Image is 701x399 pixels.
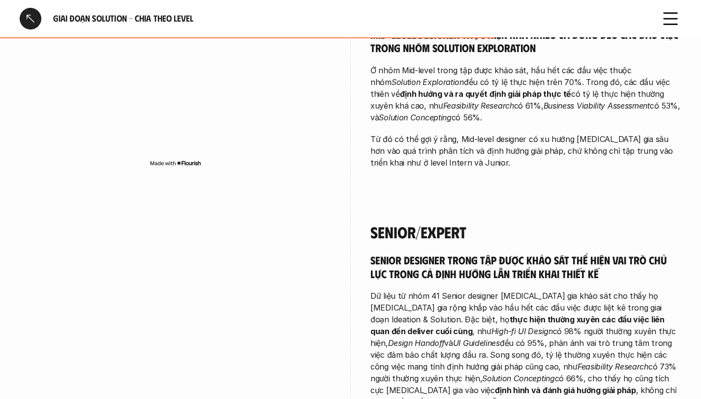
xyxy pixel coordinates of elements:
[53,13,648,24] h6: Giai đoạn Solution - Chia theo Level
[578,362,648,371] em: Feasibility Research
[392,77,464,87] em: Solution Exploration
[370,64,681,123] p: Ở nhóm Mid-level trong tập được khảo sát, hầu hết các đầu việc thuộc nhóm đều có tỷ lệ thực hiện ...
[443,101,514,111] em: Feasibility Research
[370,253,681,280] h5: Senior designer trong tập được khảo sát thể hiện vai trò chủ lực trong cả định hướng lẫn triển kh...
[379,113,451,122] em: Solution Concepting
[491,326,553,336] em: High-fi UI Design
[370,133,681,169] p: Từ đó có thể gợi ý rằng, Mid-level designer có xu hướng [MEDICAL_DATA] gia sâu hơn vào quá trình ...
[495,385,636,395] strong: định hình và đánh giá hướng giải pháp
[388,338,445,348] em: Design Handoff
[370,28,681,55] h5: Mid-level designer thực hiện khá nhiều và đồng đều các đầu việc trong nhóm Solution Exploration
[370,223,681,241] h4: Senior/Expert
[400,89,572,99] strong: định hướng và ra quyết định giải pháp thực tế
[544,101,650,111] em: Business Viability Assessment
[453,338,500,348] em: UI Guidelines
[370,314,666,336] strong: thực hiện thường xuyên các đầu việc liên quan đến deliver cuối cùng
[150,159,201,167] img: Made with Flourish
[482,373,554,383] em: Solution Concepting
